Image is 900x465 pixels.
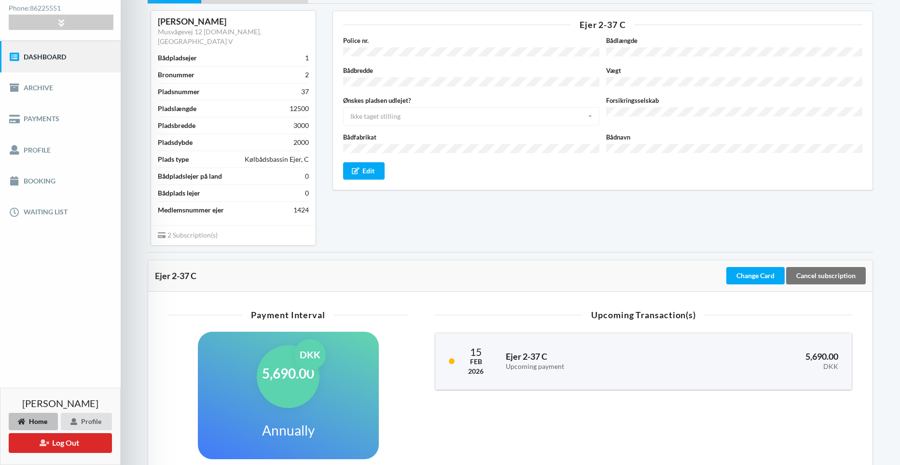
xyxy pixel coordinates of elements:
div: Ejer 2-37 C [155,271,724,281]
div: [PERSON_NAME] [158,16,309,27]
div: 37 [301,87,309,97]
div: Kølbådsbassin Ejer, C [245,155,309,164]
div: Pladsnummer [158,87,200,97]
h3: Ejer 2-37 C [506,351,678,370]
label: Bådfabrikat [343,132,599,142]
div: Bådplads lejer [158,188,200,198]
div: 1 [305,53,309,63]
div: Bådpladsejer [158,53,197,63]
div: Feb [468,357,484,366]
div: Bådpladslejer på land [158,171,222,181]
label: Ønskes pladsen udlejet? [343,96,599,105]
label: Bådlængde [606,36,862,45]
label: Police nr. [343,36,599,45]
div: Medlemsnummer ejer [158,205,224,215]
div: DKK [692,363,838,371]
div: DKK [294,339,326,370]
div: Plads type [158,155,189,164]
div: Pladslængde [158,104,196,113]
div: 12500 [290,104,309,113]
div: Upcoming payment [506,363,678,371]
div: Home [9,413,58,430]
label: Forsikringsselskab [606,96,862,105]
div: Pladsdybde [158,138,193,147]
div: Phone: [9,2,113,15]
h1: 5,690.00 [262,365,314,382]
div: Payment Interval [168,310,408,319]
div: 2026 [468,366,484,376]
div: Ejer 2-37 C [343,20,862,29]
div: 2000 [293,138,309,147]
label: Vægt [606,66,862,75]
div: 0 [305,188,309,198]
div: Edit [343,162,385,180]
div: 15 [468,347,484,357]
div: Change Card [726,267,785,284]
div: 0 [305,171,309,181]
div: Bronummer [158,70,194,80]
a: Musvågevej 12 [DOMAIN_NAME], [GEOGRAPHIC_DATA] V [158,28,261,45]
span: 2 Subscription(s) [158,231,218,239]
strong: 86225551 [30,4,61,12]
span: [PERSON_NAME] [22,398,98,408]
button: Log Out [9,433,112,453]
div: 1424 [293,205,309,215]
div: 3000 [293,121,309,130]
div: Profile [61,413,112,430]
div: Cancel subscription [786,267,866,284]
div: 2 [305,70,309,80]
h3: 5,690.00 [692,351,838,370]
div: Pladsbredde [158,121,195,130]
div: Upcoming Transaction(s) [435,310,852,319]
label: Bådbredde [343,66,599,75]
h1: Annually [262,422,315,439]
label: Bådnavn [606,132,862,142]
